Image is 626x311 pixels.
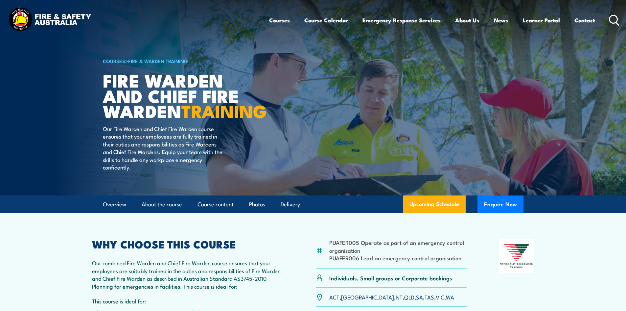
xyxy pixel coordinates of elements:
[404,293,414,301] a: QLD
[181,97,267,124] strong: TRAINING
[92,297,284,305] p: This course is ideal for:
[329,239,467,254] li: PUAFER005 Operate as part of an emergency control organisation
[403,195,466,213] a: Upcoming Schedule
[103,57,125,65] a: COURSES
[128,57,188,65] a: Fire & Warden Training
[362,12,441,29] a: Emergency Response Services
[103,72,265,118] h1: Fire Warden and Chief Fire Warden
[425,293,434,301] a: TAS
[574,12,595,29] a: Contact
[281,196,300,213] a: Delivery
[523,12,560,29] a: Learner Portal
[197,196,234,213] a: Course content
[477,195,523,213] button: Enquire Now
[329,254,467,262] li: PUAFER006 Lead an emergency control organisation
[436,293,444,301] a: VIC
[103,57,265,65] h6: >
[455,12,479,29] a: About Us
[142,196,182,213] a: About the course
[304,12,348,29] a: Course Calendar
[329,274,452,282] p: Individuals, Small groups or Corporate bookings
[269,12,290,29] a: Courses
[92,259,284,290] p: Our combined Fire Warden and Chief Fire Warden course ensures that your employees are suitably tr...
[103,125,223,171] p: Our Fire Warden and Chief Fire Warden course ensures that your employees are fully trained in the...
[103,196,126,213] a: Overview
[249,196,265,213] a: Photos
[499,239,534,273] img: Nationally Recognised Training logo.
[341,293,394,301] a: [GEOGRAPHIC_DATA]
[416,293,423,301] a: SA
[494,12,508,29] a: News
[92,239,284,248] h2: WHY CHOOSE THIS COURSE
[329,293,339,301] a: ACT
[396,293,403,301] a: NT
[329,293,454,301] p: , , , , , , ,
[446,293,454,301] a: WA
